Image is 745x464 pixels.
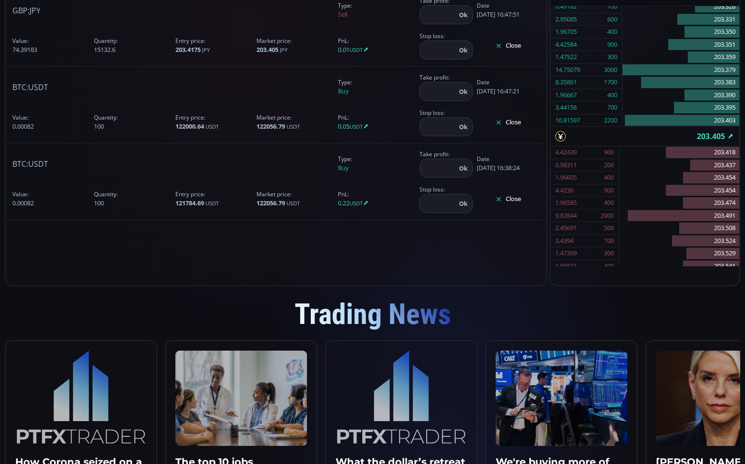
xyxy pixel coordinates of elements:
div: 203.403 [623,114,739,127]
div: 1.96667 [555,89,577,101]
span: Buy [336,74,418,100]
div: 203.529 [619,247,739,260]
span: 16:50:10 (UTC) [432,374,478,382]
button: Close [477,38,540,53]
div: 4.42439 [555,146,577,159]
small: USDT [286,200,300,207]
div: +0.653 (+0.32%) [278,23,325,30]
div: 5y [34,374,41,382]
div: 400 [604,260,614,272]
button: Ok [456,45,470,55]
div: 2.95085 [555,13,577,26]
div: 8.35861 [555,76,577,89]
span: 0.22 [336,186,418,212]
div: 203.328 [623,0,739,13]
div: H [189,23,194,30]
div: 1m [78,374,87,382]
div: 0.98311 [555,159,577,171]
div: 1.96521 [555,260,577,272]
div: 200 [604,159,614,171]
button: Ok [456,163,470,173]
span: Trading News [295,297,451,331]
b: 121784.69 [175,199,204,207]
b: 122056.79 [256,199,285,207]
div: 203.405 [551,127,739,146]
small: USDT [349,200,363,207]
div: 203.331 [623,13,739,26]
div: 14.75079 [555,64,580,76]
div: Toggle Log Scale [503,369,519,387]
small: USDT [286,123,300,130]
small: USDT [349,123,363,130]
div: 203.454 [619,171,739,184]
span: 0.01 [336,33,418,59]
div: 203.524 [619,235,739,248]
div: 3m [62,374,71,382]
span: 15132.6 [92,33,173,59]
div: 2000 [601,210,614,222]
div: C [248,23,253,30]
div: 300 [604,247,614,260]
div: 203.379 [623,64,739,77]
div: Hide Drawings Toolbar [22,347,26,360]
div: 203.437 [619,159,739,172]
button: Ok [456,198,470,209]
div: 1.47522 [555,51,577,63]
div: 3000 [604,64,617,76]
div: 202.118 [223,23,245,30]
div: GBP [31,22,47,30]
b: BTC [12,159,26,169]
small: JPY [280,46,287,53]
small: USDT [205,200,219,207]
div: 900 [604,184,614,197]
div: 1.96605 [555,171,577,184]
div: 203.351 [623,39,739,51]
div: 2.45691 [555,222,577,234]
span: :JPY [12,5,41,16]
span: 0.05 [336,110,418,135]
div: Go to [128,369,143,387]
span: 74.39183 [10,33,92,59]
button: Ok [456,121,470,132]
div: 400 [604,171,614,184]
div: Toggle Percentage [490,369,503,387]
div: 1.47399 [555,247,577,260]
div: Toggle Auto Scale [519,369,539,387]
div: 203.491 [619,210,739,222]
div: 9.82844 [555,210,577,222]
div: 203.511 [194,23,216,30]
b: BTC [12,82,26,92]
div: 0.49182 [555,0,577,13]
div: 171.308K [55,34,82,41]
div: 400 [607,89,617,101]
span: [DATE] 16:47:21 [475,74,541,100]
div: Great British Pound [62,22,135,30]
div: 203.390 [623,89,739,102]
div: Volume [31,34,51,41]
div: 203.405 [253,23,276,30]
div: 300 [607,51,617,63]
button: Close [477,192,540,207]
img: logo.c86ae0b5.svg [336,351,467,446]
div: 203.359 [623,51,739,64]
div: 4.4236 [555,184,573,197]
span: 0.00082 [10,186,92,212]
div: D [81,5,86,13]
div: Indicators [178,5,207,13]
div: 203.541 [619,260,739,273]
button: Ok [456,86,470,97]
div: 700 [604,235,614,247]
small: USDT [205,123,219,130]
img: logo.c86ae0b5.svg [15,351,147,446]
div: 900 [607,39,617,51]
button: Ok [456,10,470,20]
div: 203.383 [623,76,739,89]
div: 203.395 [623,101,739,114]
div: 500 [604,222,614,234]
div: 203.418 [619,146,739,159]
div: 1.96705 [555,26,577,38]
div: 1y [48,374,55,382]
div: 2200 [604,114,617,127]
button: 16:50:10 (UTC) [429,369,481,387]
div: 400 [607,26,617,38]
